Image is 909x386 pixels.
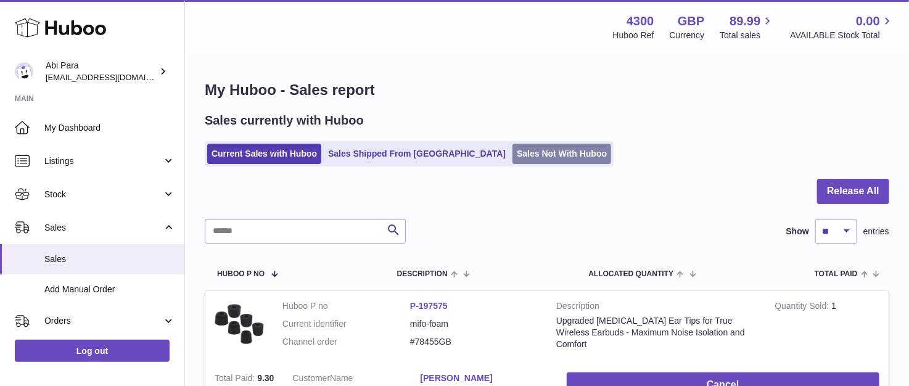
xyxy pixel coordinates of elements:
[15,340,170,362] a: Log out
[512,144,611,164] a: Sales Not With Huboo
[720,13,775,41] a: 89.99 Total sales
[44,315,162,327] span: Orders
[44,253,175,265] span: Sales
[720,30,775,41] span: Total sales
[678,13,704,30] strong: GBP
[282,336,410,348] dt: Channel order
[627,13,654,30] strong: 4300
[205,80,889,100] h1: My Huboo - Sales report
[790,30,894,41] span: AVAILABLE Stock Total
[217,270,265,278] span: Huboo P no
[410,301,448,311] a: P-197575
[282,300,410,312] dt: Huboo P no
[556,300,757,315] strong: Description
[293,373,331,383] span: Customer
[670,30,705,41] div: Currency
[856,13,880,30] span: 0.00
[613,30,654,41] div: Huboo Ref
[817,179,889,204] button: Release All
[410,336,538,348] dd: #78455GB
[410,318,538,330] dd: mifo-foam
[44,155,162,167] span: Listings
[215,373,257,386] strong: Total Paid
[46,72,181,82] span: [EMAIL_ADDRESS][DOMAIN_NAME]
[44,284,175,295] span: Add Manual Order
[205,112,364,129] h2: Sales currently with Huboo
[324,144,510,164] a: Sales Shipped From [GEOGRAPHIC_DATA]
[397,270,448,278] span: Description
[790,13,894,41] a: 0.00 AVAILABLE Stock Total
[44,222,162,234] span: Sales
[786,226,809,237] label: Show
[44,189,162,200] span: Stock
[766,291,889,363] td: 1
[588,270,673,278] span: ALLOCATED Quantity
[215,300,264,350] img: mifo-memory-foam-ear-tips.jpg
[775,301,832,314] strong: Quantity Sold
[15,62,33,81] img: Abi@mifo.co.uk
[863,226,889,237] span: entries
[556,315,757,350] div: Upgraded [MEDICAL_DATA] Ear Tips for True Wireless Earbuds - Maximum Noise Isolation and Comfort
[421,372,548,384] a: [PERSON_NAME]
[44,122,175,134] span: My Dashboard
[815,270,858,278] span: Total paid
[257,373,274,383] span: 9.30
[730,13,760,30] span: 89.99
[46,60,157,83] div: Abi Para
[282,318,410,330] dt: Current identifier
[207,144,321,164] a: Current Sales with Huboo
